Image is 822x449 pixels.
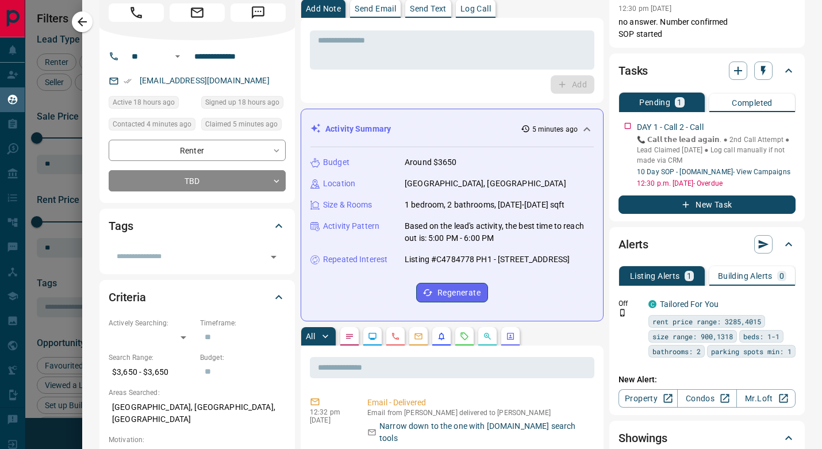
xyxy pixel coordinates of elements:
[660,300,719,309] a: Tailored For You
[231,3,286,22] span: Message
[637,135,796,166] p: 📞 𝗖𝗮𝗹𝗹 𝘁𝗵𝗲 𝗹𝗲𝗮𝗱 𝗮𝗴𝗮𝗶𝗻. ● 2nd Call Attempt ● Lead Claimed [DATE] ‎● Log call manually if not made ...
[405,178,566,190] p: [GEOGRAPHIC_DATA], [GEOGRAPHIC_DATA]
[109,170,286,191] div: TBD
[306,332,315,340] p: All
[109,318,194,328] p: Actively Searching:
[109,118,195,134] div: Wed Aug 13 2025
[323,156,349,168] p: Budget
[619,231,796,258] div: Alerts
[109,387,286,398] p: Areas Searched:
[437,332,446,341] svg: Listing Alerts
[391,332,400,341] svg: Calls
[109,398,286,429] p: [GEOGRAPHIC_DATA], [GEOGRAPHIC_DATA], [GEOGRAPHIC_DATA]
[652,346,701,357] span: bathrooms: 2
[306,5,341,13] p: Add Note
[170,3,225,22] span: Email
[405,199,565,211] p: 1 bedroom, 2 bathrooms, [DATE]-[DATE] sqft
[483,332,492,341] svg: Opportunities
[109,3,164,22] span: Call
[201,118,286,134] div: Wed Aug 13 2025
[310,416,350,424] p: [DATE]
[367,409,590,417] p: Email from [PERSON_NAME] delivered to [PERSON_NAME]
[652,331,733,342] span: size range: 900,1318
[325,123,391,135] p: Activity Summary
[113,118,191,130] span: Contacted 4 minutes ago
[405,156,457,168] p: Around $3650
[205,97,279,108] span: Signed up 18 hours ago
[200,318,286,328] p: Timeframe:
[405,220,594,244] p: Based on the lead's activity, the best time to reach out is: 5:00 PM - 6:00 PM
[323,178,355,190] p: Location
[109,363,194,382] p: $3,650 - $3,650
[109,435,286,445] p: Motivation:
[619,389,678,408] a: Property
[619,62,648,80] h2: Tasks
[619,57,796,85] div: Tasks
[323,220,379,232] p: Activity Pattern
[639,98,670,106] p: Pending
[109,352,194,363] p: Search Range:
[109,288,146,306] h2: Criteria
[736,389,796,408] a: Mr.Loft
[532,124,578,135] p: 5 minutes ago
[201,96,286,112] div: Tue Aug 12 2025
[460,5,491,13] p: Log Call
[718,272,773,280] p: Building Alerts
[460,332,469,341] svg: Requests
[368,332,377,341] svg: Lead Browsing Activity
[205,118,278,130] span: Claimed 5 minutes ago
[414,332,423,341] svg: Emails
[619,5,671,13] p: 12:30 pm [DATE]
[109,140,286,161] div: Renter
[310,118,594,140] div: Activity Summary5 minutes ago
[637,121,704,133] p: DAY 1 - Call 2 - Call
[113,97,175,108] span: Active 18 hours ago
[637,168,790,176] a: 10 Day SOP - [DOMAIN_NAME]- View Campaigns
[630,272,680,280] p: Listing Alerts
[648,300,656,308] div: condos.ca
[711,346,792,357] span: parking spots min: 1
[355,5,396,13] p: Send Email
[109,217,133,235] h2: Tags
[619,298,642,309] p: Off
[619,374,796,386] p: New Alert:
[109,96,195,112] div: Tue Aug 12 2025
[171,49,185,63] button: Open
[124,77,132,85] svg: Email Verified
[687,272,692,280] p: 1
[109,212,286,240] div: Tags
[779,272,784,280] p: 0
[677,98,682,106] p: 1
[743,331,779,342] span: beds: 1-1
[619,429,667,447] h2: Showings
[619,195,796,214] button: New Task
[732,99,773,107] p: Completed
[200,352,286,363] p: Budget:
[410,5,447,13] p: Send Text
[266,249,282,265] button: Open
[345,332,354,341] svg: Notes
[379,420,590,444] p: Narrow down to the one with [DOMAIN_NAME] search tools
[506,332,515,341] svg: Agent Actions
[323,199,372,211] p: Size & Rooms
[323,254,387,266] p: Repeated Interest
[677,389,736,408] a: Condos
[619,309,627,317] svg: Push Notification Only
[310,408,350,416] p: 12:32 pm
[405,254,570,266] p: Listing #C4784778 PH1 - [STREET_ADDRESS]
[652,316,761,327] span: rent price range: 3285,4015
[109,283,286,311] div: Criteria
[637,178,796,189] p: 12:30 p.m. [DATE] - Overdue
[619,16,796,40] p: no answer. Number confirmed SOP started
[140,76,270,85] a: [EMAIL_ADDRESS][DOMAIN_NAME]
[416,283,488,302] button: Regenerate
[367,397,590,409] p: Email - Delivered
[619,235,648,254] h2: Alerts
